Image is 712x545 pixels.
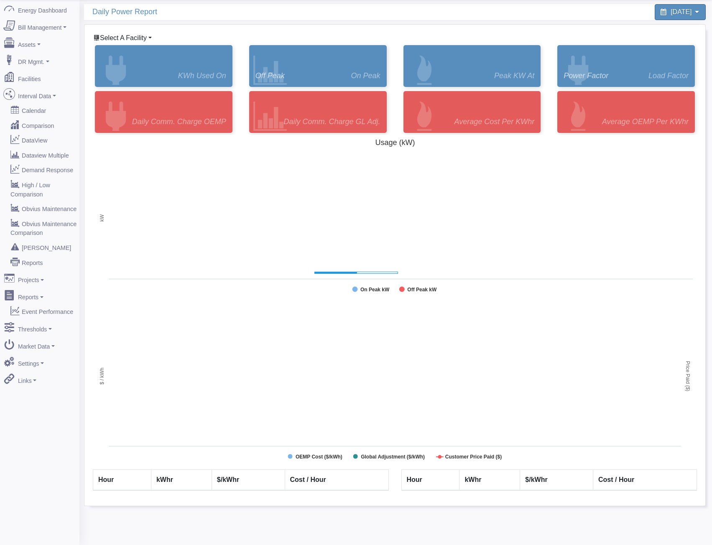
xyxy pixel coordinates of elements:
span: Daily Comm. Charge GL Adj. [283,116,380,127]
tspan: OEMP Cost ($/kWh) [296,454,342,460]
a: Select A Facility [93,34,152,41]
tspan: Price Paid ($) [685,361,691,392]
th: kWhr [151,470,212,491]
span: Average Cost Per kWhr [454,116,535,127]
span: Load Factor [648,70,689,81]
tspan: Off Peak kW [407,287,437,293]
th: Hour [401,470,459,491]
tspan: Customer Price Paid ($) [445,454,502,460]
span: Average OEMP per kWhr [602,116,689,127]
span: Off Peak [255,70,285,81]
tspan: Usage (kW) [375,138,415,147]
tspan: kW [99,214,105,222]
tspan: Global Adjustment ($/kWh) [361,454,425,460]
th: Cost / Hour [593,470,697,491]
th: $/kWhr [212,470,285,491]
span: Peak kW at [494,70,534,81]
span: Power Factor [564,70,608,81]
th: Hour [93,470,151,491]
span: On Peak [351,70,380,81]
tspan: $ / kWh [99,368,105,385]
th: $/kWhr [520,470,593,491]
span: [DATE] [671,8,692,15]
span: Daily Power Report [92,4,399,20]
th: Cost / Hour [285,470,388,491]
tspan: On Peak kW [360,287,390,293]
th: kWhr [459,470,520,491]
span: kWh Used On [178,70,226,81]
span: Facility List [100,34,147,41]
span: Daily Comm. Charge OEMP [132,116,226,127]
